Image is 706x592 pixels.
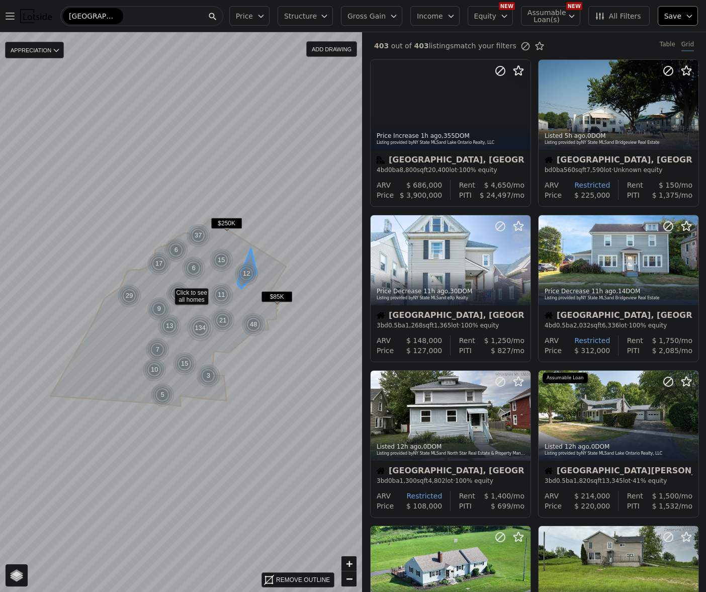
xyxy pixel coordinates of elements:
div: Listing provided by NY State MLS and Bridgeview Real Estate [545,140,693,146]
img: g1.png [172,352,197,376]
div: /mo [640,501,692,511]
div: REMOVE OUTLINE [276,575,330,584]
div: 48 [241,312,266,336]
div: Rent [627,335,643,346]
div: 3 bd 0.5 ba sqft lot · 41% equity [545,477,692,485]
a: Zoom in [341,556,357,571]
span: $ 1,500 [652,492,679,500]
a: Listed 5h ago,0DOMListing provided byNY State MLSand Bridgeview Real EstateHouse[GEOGRAPHIC_DATA]... [538,59,698,207]
div: 6 [182,256,206,280]
div: 10 [142,358,166,382]
div: 15 [172,352,197,376]
span: + [346,557,352,570]
span: $ 150 [659,181,679,189]
div: Price [545,190,562,200]
span: $ 225,000 [574,191,610,199]
img: g1.png [186,223,211,247]
div: 3 bd 0 ba sqft lot · 100% equity [377,477,524,485]
div: ARV [377,491,391,501]
div: /mo [643,180,692,190]
div: 37 [186,223,210,247]
img: g1.png [209,283,234,307]
span: Save [664,11,681,21]
span: $ 827 [491,347,511,355]
div: Rent [627,180,643,190]
img: Lotside [20,9,52,23]
div: $250K [211,218,242,232]
img: House [377,467,385,475]
div: NEW [499,2,515,10]
button: Save [658,6,698,26]
span: − [346,572,352,585]
div: Assumable Loan [543,373,588,384]
div: ARV [545,491,559,501]
div: Listing provided by NY State MLS and North Star Real Estate & Property Management [377,451,525,457]
div: 5 [150,383,174,407]
a: Price Decrease 11h ago,14DOMListing provided byNY State MLSand Bridgeview Real EstateHouse[GEOGRA... [538,215,698,362]
div: Grid [681,40,694,51]
div: out of listings [362,41,545,51]
div: [GEOGRAPHIC_DATA], [GEOGRAPHIC_DATA] [377,156,524,166]
span: Assumable Loan(s) [527,9,560,23]
div: Restricted [391,491,442,501]
div: ADD DRAWING [307,42,357,56]
time: 2025-08-16 15:51 [423,288,448,295]
div: PITI [627,190,640,200]
button: Price [229,6,270,26]
span: [GEOGRAPHIC_DATA]-[GEOGRAPHIC_DATA] [69,11,117,21]
div: 15 [209,248,233,272]
img: g1.png [164,238,189,262]
div: /mo [643,335,692,346]
img: g1.png [196,364,221,388]
div: 11 [209,283,233,307]
a: Price Decrease 11h ago,30DOMListing provided byNY State MLSand eXp RealtyHouse[GEOGRAPHIC_DATA], ... [370,215,530,362]
div: bd 0 ba sqft lot · Unknown equity [545,166,692,174]
div: /mo [640,190,692,200]
div: 17 [147,251,171,276]
span: $ 1,375 [652,191,679,199]
img: g1.png [157,314,182,338]
img: House [545,156,553,164]
button: All Filters [588,6,650,26]
img: g1.png [182,256,206,280]
div: PITI [627,501,640,511]
div: Listing provided by NY State MLS and Lake Ontario Realty, LLC [377,140,525,146]
span: 13,345 [602,477,623,484]
span: $ 2,085 [652,347,679,355]
time: 2025-08-16 22:00 [565,132,585,139]
img: g1.png [209,248,234,272]
div: 9 [147,297,171,321]
div: PITI [459,346,472,356]
div: 3 bd 0.5 ba sqft lot · 100% equity [377,321,524,329]
span: 20,400 [428,166,449,174]
div: /mo [640,346,692,356]
div: 21 [211,308,235,332]
span: 6,336 [602,322,619,329]
div: 12 [234,262,258,286]
img: House [545,467,553,475]
img: g1.png [166,282,191,306]
div: /mo [643,491,692,501]
div: /mo [475,491,524,501]
div: Price Decrease , 30 DOM [377,287,525,295]
button: Assumable Loan(s) [521,6,580,26]
div: Price [377,190,394,200]
span: 7,590 [586,166,603,174]
div: PITI [459,190,472,200]
img: House [545,311,553,319]
a: Zoom out [341,571,357,586]
span: $ 1,250 [484,336,511,345]
span: $ 686,000 [406,181,442,189]
span: $ 24,497 [480,191,511,199]
div: Listed , 0 DOM [377,443,525,451]
span: match your filters [454,41,516,51]
img: g1.png [147,297,171,321]
img: House [377,311,385,319]
div: Price [545,501,562,511]
img: g1.png [241,312,266,336]
div: ARV [545,180,559,190]
img: g1.png [145,337,170,362]
span: 8,800 [400,166,417,174]
div: Rent [459,335,475,346]
div: [GEOGRAPHIC_DATA], [GEOGRAPHIC_DATA] [377,311,524,321]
